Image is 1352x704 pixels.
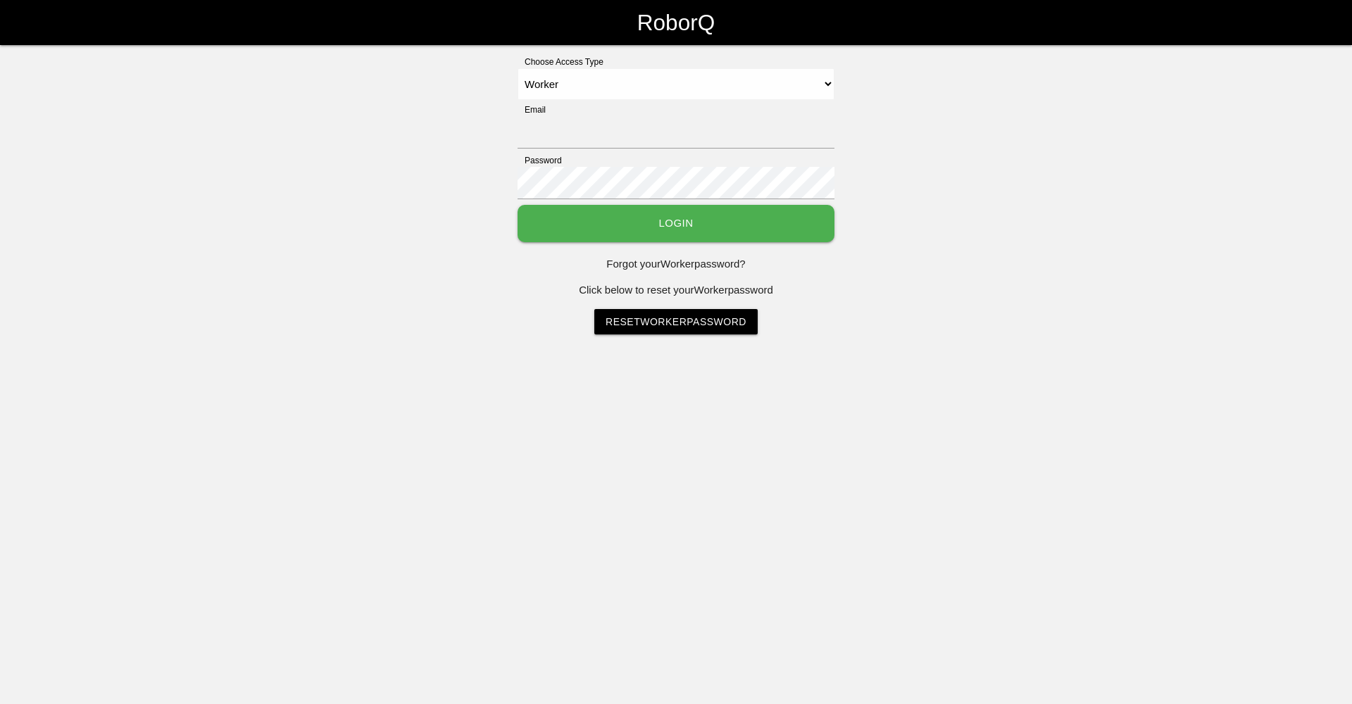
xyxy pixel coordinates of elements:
button: Login [518,205,834,242]
a: ResetWorkerPassword [594,309,758,334]
p: Click below to reset your Worker password [518,282,834,298]
label: Email [518,103,546,116]
label: Choose Access Type [518,56,603,68]
p: Forgot your Worker password? [518,256,834,272]
label: Password [518,154,562,167]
